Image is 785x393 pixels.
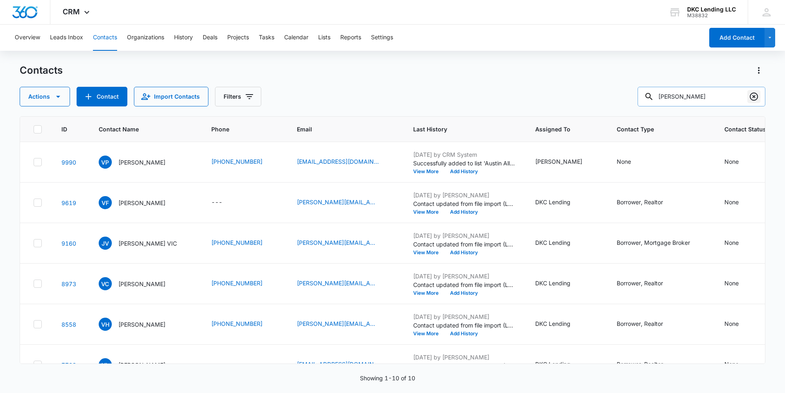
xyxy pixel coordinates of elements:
p: [PERSON_NAME] [118,320,165,329]
a: [PHONE_NUMBER] [211,238,262,247]
a: [EMAIL_ADDRESS][DOMAIN_NAME] [297,157,379,166]
div: Phone - (469) 988-8649 - Select to Edit Field [211,157,277,167]
div: Contact Name - Victor LANCRY - Select to Edit Field [99,358,180,371]
a: Navigate to contact details page for Jed VIC [61,240,76,247]
p: [PERSON_NAME] [118,361,165,369]
div: Email - deals@curatedinvesting.com - Select to Edit Field [297,157,394,167]
button: Contacts [93,25,117,51]
div: Contact Name - Victor Pozar - Select to Edit Field [99,156,180,169]
div: Contact Status - None - Select to Edit Field [724,198,753,208]
a: [PHONE_NUMBER] [211,157,262,166]
div: Assigned To - DKC Lending - Select to Edit Field [535,279,585,289]
div: Phone - - Select to Edit Field [211,360,237,370]
a: Navigate to contact details page for Victor CAMERO [61,280,76,287]
div: Borrower, Realtor [617,360,663,368]
a: [PHONE_NUMBER] [211,319,262,328]
span: VF [99,196,112,209]
div: --- [211,360,222,370]
div: Contact Type - Borrower, Realtor - Select to Edit Field [617,279,678,289]
div: --- [211,198,222,208]
span: Contact Status [724,125,766,133]
div: DKC Lending [535,238,570,247]
div: Borrower, Realtor [617,198,663,206]
div: None [724,279,739,287]
a: [PERSON_NAME][EMAIL_ADDRESS][DOMAIN_NAME] [297,238,379,247]
span: VP [99,156,112,169]
a: [PERSON_NAME][EMAIL_ADDRESS][DOMAIN_NAME] [297,319,379,328]
button: View More [413,169,444,174]
div: DKC Lending [535,198,570,206]
div: None [724,238,739,247]
div: Email - victor@floresmeyer.com - Select to Edit Field [297,198,394,208]
div: Contact Type - None - Select to Edit Field [617,157,646,167]
div: Email - victor@redpointusa.com - Select to Edit Field [297,319,394,329]
a: [PHONE_NUMBER] [211,279,262,287]
div: Assigned To - Austin Hughes - Select to Edit Field [535,157,597,167]
span: Contact Type [617,125,693,133]
h1: Contacts [20,64,63,77]
div: Phone - (305) 499-9185 - Select to Edit Field [211,319,277,329]
button: Settings [371,25,393,51]
button: Add History [444,250,484,255]
button: Add Contact [77,87,127,106]
button: Add Contact [709,28,765,47]
div: DKC Lending [535,360,570,368]
a: Navigate to contact details page for Victor Pozar [61,159,76,166]
span: ID [61,125,67,133]
span: JV [99,237,112,250]
p: Contact updated from file import (Leads - Leads.csv): -- [PERSON_NAME] unassigned from contact. D... [413,280,516,289]
div: [PERSON_NAME] [535,157,582,166]
div: Contact Name - Victor FLORESMEYER - Select to Edit Field [99,196,180,209]
button: Overview [15,25,40,51]
button: Add History [444,291,484,296]
span: VL [99,358,112,371]
p: [PERSON_NAME] [118,280,165,288]
div: Contact Name - Victor CAMERO - Select to Edit Field [99,277,180,290]
button: Leads Inbox [50,25,83,51]
div: Contact Status - None - Select to Edit Field [724,157,753,167]
div: None [617,157,631,166]
div: Assigned To - DKC Lending - Select to Edit Field [535,360,585,370]
p: Contact updated from file import (Leads - Leads.csv): -- [PERSON_NAME] unassigned from contact. D... [413,199,516,208]
span: Contact Name [99,125,180,133]
p: [DATE] by CRM System [413,150,516,159]
div: None [724,157,739,166]
a: [PERSON_NAME][EMAIL_ADDRESS][DOMAIN_NAME] [297,279,379,287]
div: Contact Name - Jed VIC - Select to Edit Field [99,237,192,250]
div: Contact Type - Borrower, Realtor - Select to Edit Field [617,360,678,370]
span: Last History [413,125,504,133]
p: [DATE] by [PERSON_NAME] [413,191,516,199]
div: Assigned To - DKC Lending - Select to Edit Field [535,198,585,208]
span: VH [99,318,112,331]
button: Lists [318,25,330,51]
span: VC [99,277,112,290]
span: Phone [211,125,265,133]
button: Filters [215,87,261,106]
button: View More [413,210,444,215]
p: [PERSON_NAME] [118,199,165,207]
div: Assigned To - DKC Lending - Select to Edit Field [535,238,585,248]
input: Search Contacts [638,87,765,106]
div: None [724,360,739,368]
button: History [174,25,193,51]
p: [PERSON_NAME] VIC [118,239,177,248]
div: Contact Status - None - Select to Edit Field [724,360,753,370]
div: Contact Type - Borrower, Realtor - Select to Edit Field [617,198,678,208]
span: Assigned To [535,125,585,133]
button: Import Contacts [134,87,208,106]
div: DKC Lending [535,279,570,287]
div: DKC Lending [535,319,570,328]
div: Contact Type - Borrower, Mortgage Broker - Select to Edit Field [617,238,705,248]
button: View More [413,331,444,336]
div: Contact Status - None - Select to Edit Field [724,279,753,289]
button: Calendar [284,25,308,51]
p: Successfully added to list 'Austin All Contacts'. [413,159,516,167]
a: Navigate to contact details page for Victor FLORESMEYER [61,199,76,206]
div: None [724,319,739,328]
button: Reports [340,25,361,51]
div: Email - victor@century21.com - Select to Edit Field [297,238,394,248]
span: Email [297,125,382,133]
div: Borrower, Realtor [617,319,663,328]
button: Actions [752,64,765,77]
a: Navigate to contact details page for Victor LANCRY [61,361,76,368]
